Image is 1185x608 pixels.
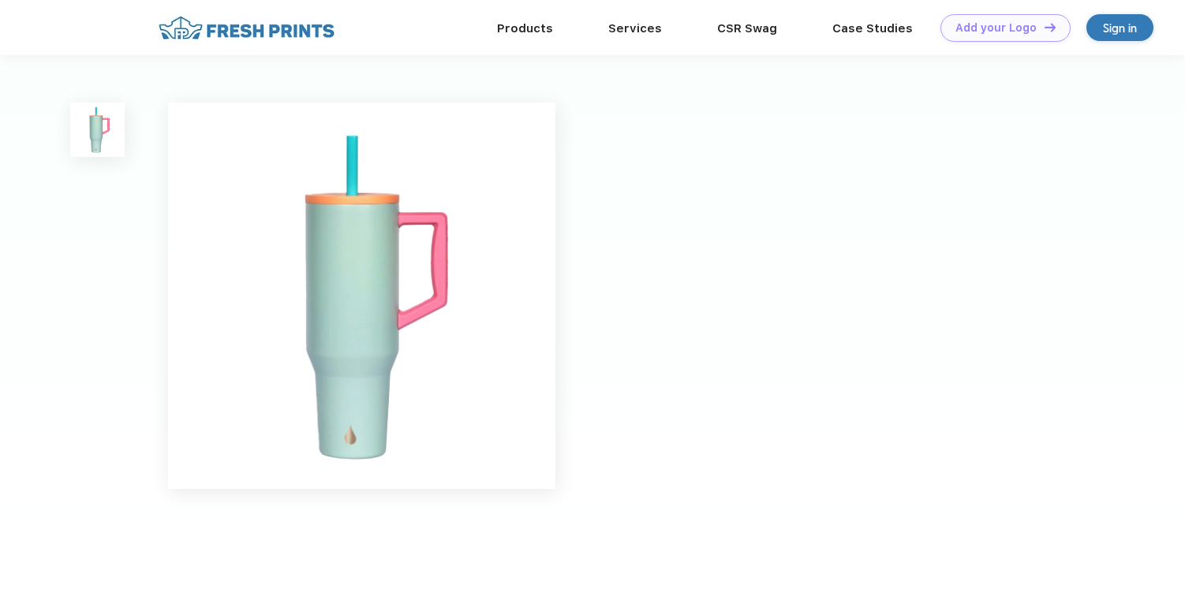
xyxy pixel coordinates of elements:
a: CSR Swag [717,21,777,35]
div: Sign in [1103,19,1137,37]
img: func=resize&h=100 [70,103,125,157]
img: fo%20logo%202.webp [154,14,339,42]
img: func=resize&h=640 [168,103,555,489]
a: Sign in [1086,14,1153,41]
a: Services [608,21,662,35]
img: DT [1045,23,1056,32]
div: Add your Logo [955,21,1037,35]
a: Products [497,21,553,35]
